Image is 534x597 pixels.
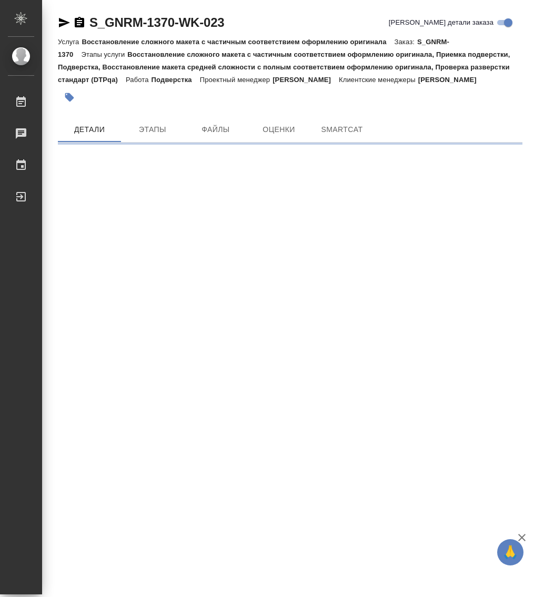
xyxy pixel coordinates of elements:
p: Клиентские менеджеры [339,76,418,84]
p: Проектный менеджер [200,76,273,84]
p: Восстановление сложного макета с частичным соответствием оформлению оригинала, Приемка подверстки... [58,50,510,84]
button: 🙏 [497,539,523,565]
p: Заказ: [395,38,417,46]
span: SmartCat [317,123,367,136]
p: Подверстка [152,76,200,84]
span: 🙏 [501,541,519,563]
p: [PERSON_NAME] [273,76,339,84]
p: Восстановление сложного макета с частичным соответствием оформлению оригинала [82,38,394,46]
span: Оценки [254,123,304,136]
span: Файлы [190,123,241,136]
button: Скопировать ссылку [73,16,86,29]
p: Этапы услуги [81,50,127,58]
span: Этапы [127,123,178,136]
p: [PERSON_NAME] [418,76,485,84]
p: Услуга [58,38,82,46]
p: Работа [126,76,152,84]
span: Детали [64,123,115,136]
button: Скопировать ссылку для ЯМессенджера [58,16,70,29]
span: [PERSON_NAME] детали заказа [389,17,493,28]
a: S_GNRM-1370-WK-023 [89,15,224,29]
button: Добавить тэг [58,86,81,109]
